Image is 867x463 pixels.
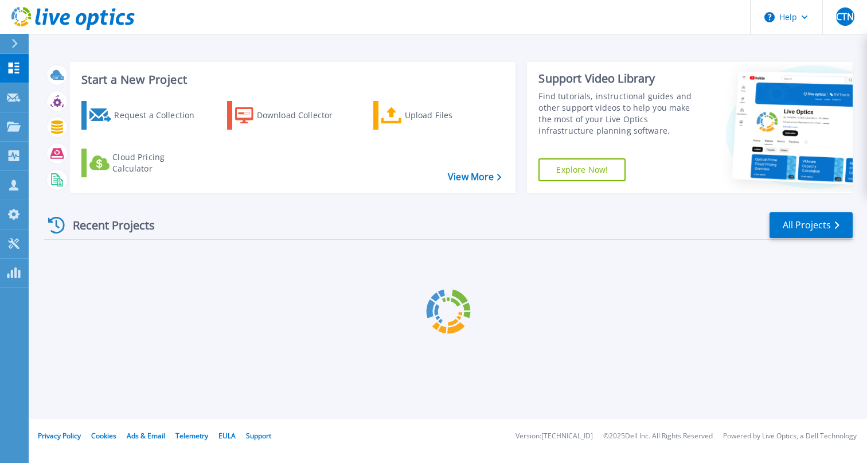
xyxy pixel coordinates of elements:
div: Upload Files [405,104,497,127]
div: Download Collector [257,104,349,127]
a: Explore Now! [538,158,626,181]
div: Recent Projects [44,211,170,239]
a: Cloud Pricing Calculator [81,149,209,177]
div: Request a Collection [114,104,206,127]
li: Powered by Live Optics, a Dell Technology [723,433,857,440]
a: Telemetry [175,431,208,441]
div: Support Video Library [538,71,702,86]
a: Ads & Email [127,431,165,441]
a: View More [448,172,501,182]
div: Cloud Pricing Calculator [112,151,204,174]
a: All Projects [770,212,853,238]
a: EULA [218,431,236,441]
a: Cookies [91,431,116,441]
a: Support [246,431,271,441]
a: Upload Files [373,101,501,130]
a: Privacy Policy [38,431,81,441]
span: CTN [836,12,854,21]
h3: Start a New Project [81,73,501,86]
div: Find tutorials, instructional guides and other support videos to help you make the most of your L... [538,91,702,137]
li: © 2025 Dell Inc. All Rights Reserved [603,433,713,440]
li: Version: [TECHNICAL_ID] [515,433,593,440]
a: Request a Collection [81,101,209,130]
a: Download Collector [227,101,355,130]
